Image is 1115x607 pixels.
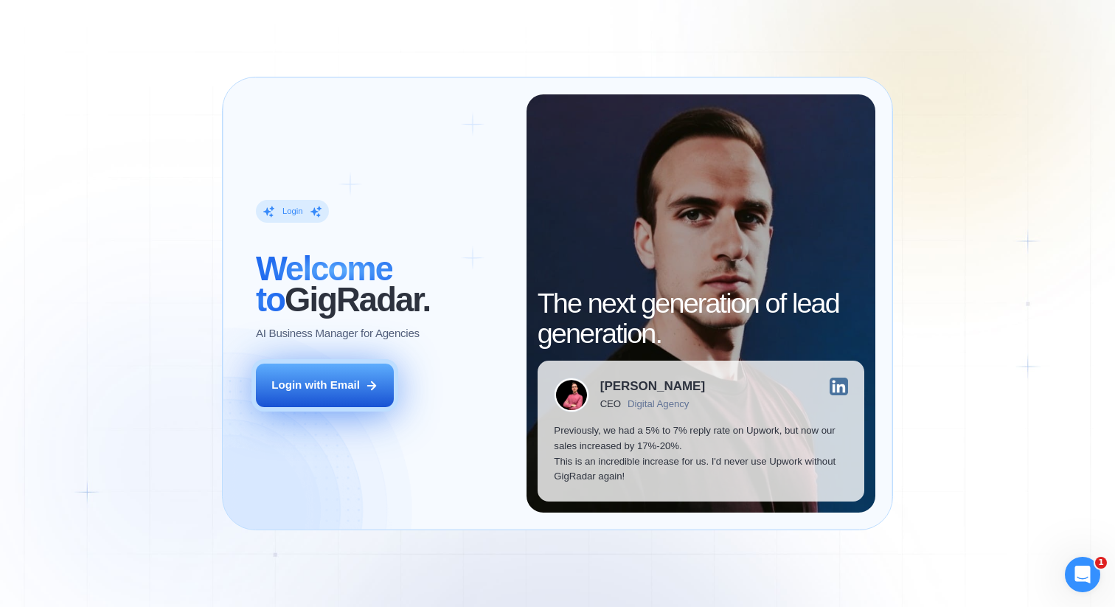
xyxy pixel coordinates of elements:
[256,364,394,407] button: Login with Email
[282,206,303,217] div: Login
[1065,557,1100,592] iframe: Intercom live chat
[271,378,360,393] div: Login with Email
[600,380,705,392] div: [PERSON_NAME]
[538,288,865,350] h2: The next generation of lead generation.
[1095,557,1107,569] span: 1
[256,254,510,315] h2: ‍ GigRadar.
[600,398,621,409] div: CEO
[554,423,847,485] p: Previously, we had a 5% to 7% reply rate on Upwork, but now our sales increased by 17%-20%. This ...
[256,250,392,319] span: Welcome to
[256,326,420,341] p: AI Business Manager for Agencies
[628,398,689,409] div: Digital Agency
